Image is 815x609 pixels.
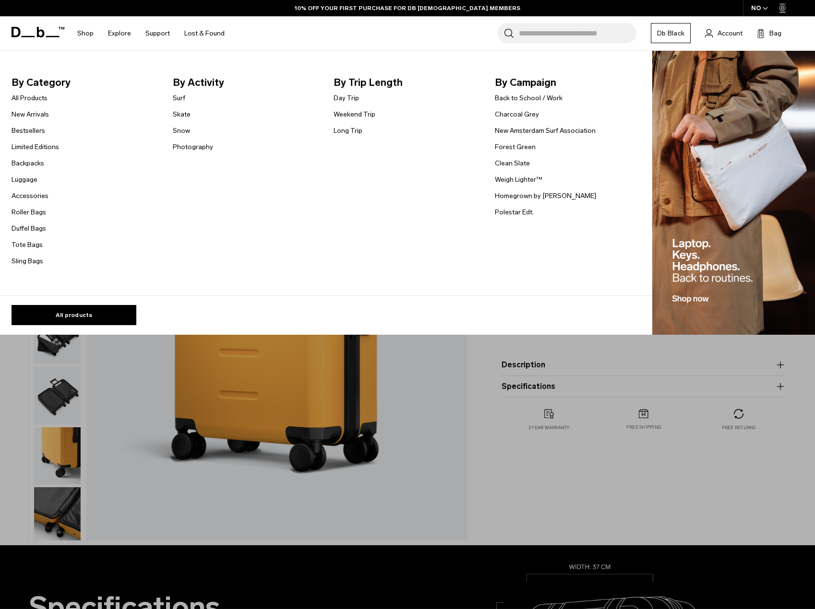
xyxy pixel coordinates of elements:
a: Charcoal Grey [495,109,539,119]
a: All products [12,305,136,325]
a: Account [705,27,743,39]
a: Day Trip [334,93,359,103]
span: By Campaign [495,75,641,90]
a: Polestar Edt. [495,207,534,217]
a: Luggage [12,175,37,185]
img: Db [652,51,815,335]
span: Bag [769,28,781,38]
a: Long Trip [334,126,362,136]
span: By Category [12,75,157,90]
nav: Main Navigation [70,16,232,50]
a: Photography [173,142,213,152]
a: Accessories [12,191,48,201]
a: Forest Green [495,142,536,152]
a: Skate [173,109,191,119]
a: Explore [108,16,131,50]
a: Lost & Found [184,16,225,50]
a: Limited Editions [12,142,59,152]
a: Weekend Trip [334,109,375,119]
a: Tote Bags [12,240,43,250]
a: Duffel Bags [12,223,46,234]
a: Sling Bags [12,256,43,266]
a: Bestsellers [12,126,45,136]
a: Shop [77,16,94,50]
a: New Amsterdam Surf Association [495,126,596,136]
a: 10% OFF YOUR FIRST PURCHASE FOR DB [DEMOGRAPHIC_DATA] MEMBERS [295,4,520,12]
a: Homegrown by [PERSON_NAME] [495,191,596,201]
a: Roller Bags [12,207,46,217]
button: Bag [757,27,781,39]
a: New Arrivals [12,109,49,119]
a: Backpacks [12,158,44,168]
a: Weigh Lighter™ [495,175,542,185]
a: Support [145,16,170,50]
a: Snow [173,126,190,136]
span: By Trip Length [334,75,479,90]
a: Clean Slate [495,158,530,168]
a: Back to School / Work [495,93,563,103]
a: Db Black [651,23,691,43]
a: Surf [173,93,185,103]
span: Account [718,28,743,38]
a: All Products [12,93,48,103]
span: By Activity [173,75,319,90]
